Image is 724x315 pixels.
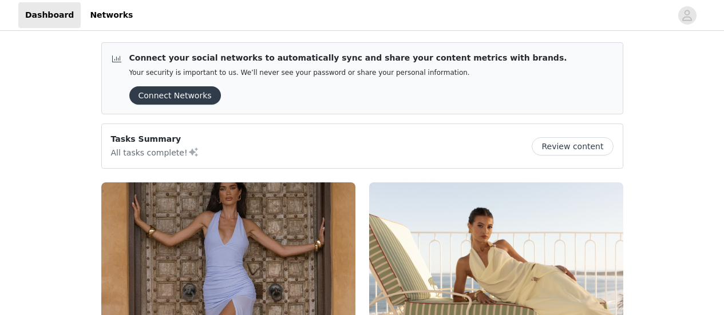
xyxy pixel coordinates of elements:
p: Your security is important to us. We’ll never see your password or share your personal information. [129,69,567,77]
p: Tasks Summary [111,133,199,145]
button: Review content [532,137,613,155]
a: Networks [83,2,140,28]
div: avatar [682,6,693,25]
p: All tasks complete! [111,145,199,159]
button: Connect Networks [129,86,221,105]
a: Dashboard [18,2,81,28]
p: Connect your social networks to automatically sync and share your content metrics with brands. [129,52,567,64]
